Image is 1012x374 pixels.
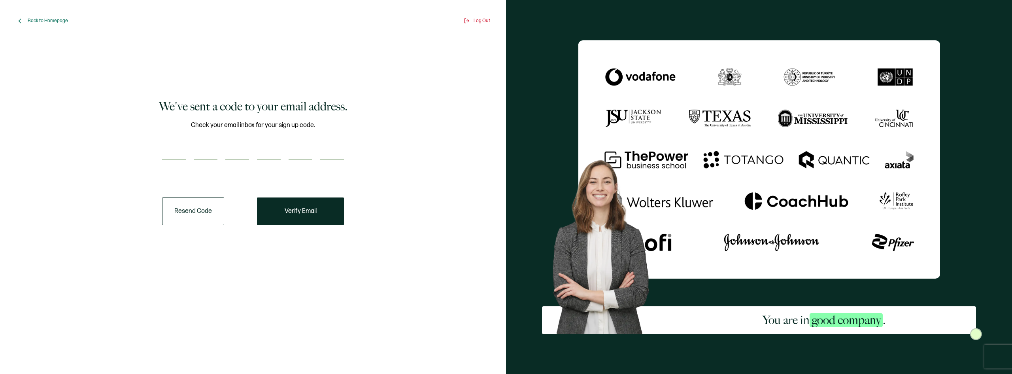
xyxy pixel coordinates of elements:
img: Sertifier Signup - You are in <span class="strong-h">good company</span>. Hero [542,151,672,334]
img: Sertifier Signup [970,328,982,340]
button: Verify Email [257,197,344,225]
span: Log Out [474,18,490,24]
span: Back to Homepage [28,18,68,24]
h1: We've sent a code to your email address. [159,99,347,114]
span: Verify Email [285,208,317,215]
span: good company [810,313,883,327]
img: Sertifier We've sent a code to your email address. [578,40,940,279]
button: Resend Code [162,197,224,225]
h2: You are in . [763,312,885,328]
span: Check your email inbox for your sign up code. [191,120,315,130]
